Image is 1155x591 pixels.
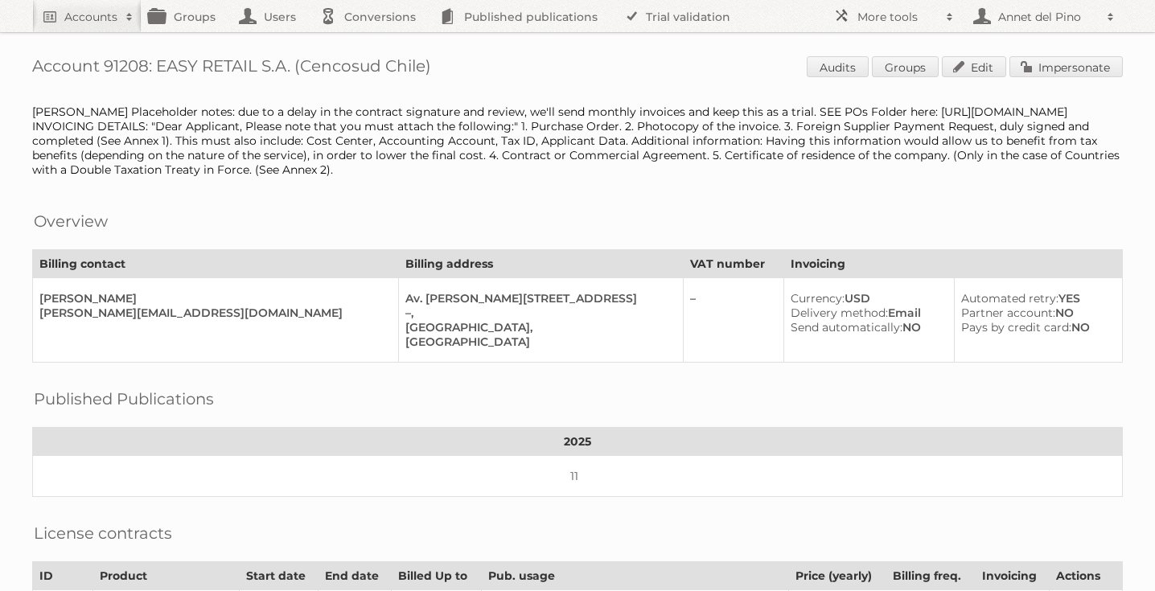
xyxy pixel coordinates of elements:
[961,320,1109,334] div: NO
[942,56,1006,77] a: Edit
[34,387,214,411] h2: Published Publications
[405,320,670,334] div: [GEOGRAPHIC_DATA],
[319,562,392,590] th: End date
[92,562,239,590] th: Product
[34,521,172,545] h2: License contracts
[791,320,902,334] span: Send automatically:
[33,250,399,278] th: Billing contact
[791,320,941,334] div: NO
[39,291,385,306] div: [PERSON_NAME]
[994,9,1099,25] h2: Annet del Pino
[789,562,886,590] th: Price (yearly)
[791,291,845,306] span: Currency:
[1009,56,1123,77] a: Impersonate
[975,562,1049,590] th: Invoicing
[481,562,788,590] th: Pub. usage
[1049,562,1122,590] th: Actions
[33,562,93,590] th: ID
[405,334,670,349] div: [GEOGRAPHIC_DATA]
[32,56,1123,80] h1: Account 91208: EASY RETAIL S.A. (Cencosud Chile)
[39,306,385,320] div: [PERSON_NAME][EMAIL_ADDRESS][DOMAIN_NAME]
[961,306,1109,320] div: NO
[961,291,1109,306] div: YES
[791,306,888,320] span: Delivery method:
[791,291,941,306] div: USD
[684,250,784,278] th: VAT number
[34,209,108,233] h2: Overview
[392,562,482,590] th: Billed Up to
[961,306,1055,320] span: Partner account:
[239,562,319,590] th: Start date
[405,306,670,320] div: –,
[961,291,1058,306] span: Automated retry:
[807,56,869,77] a: Audits
[64,9,117,25] h2: Accounts
[399,250,684,278] th: Billing address
[857,9,938,25] h2: More tools
[405,291,670,306] div: Av. [PERSON_NAME][STREET_ADDRESS]
[33,456,1123,497] td: 11
[684,278,784,363] td: –
[791,306,941,320] div: Email
[961,320,1071,334] span: Pays by credit card:
[32,105,1123,177] div: [PERSON_NAME] Placeholder notes: due to a delay in the contract signature and review, we'll send ...
[33,428,1123,456] th: 2025
[886,562,975,590] th: Billing freq.
[783,250,1122,278] th: Invoicing
[872,56,939,77] a: Groups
